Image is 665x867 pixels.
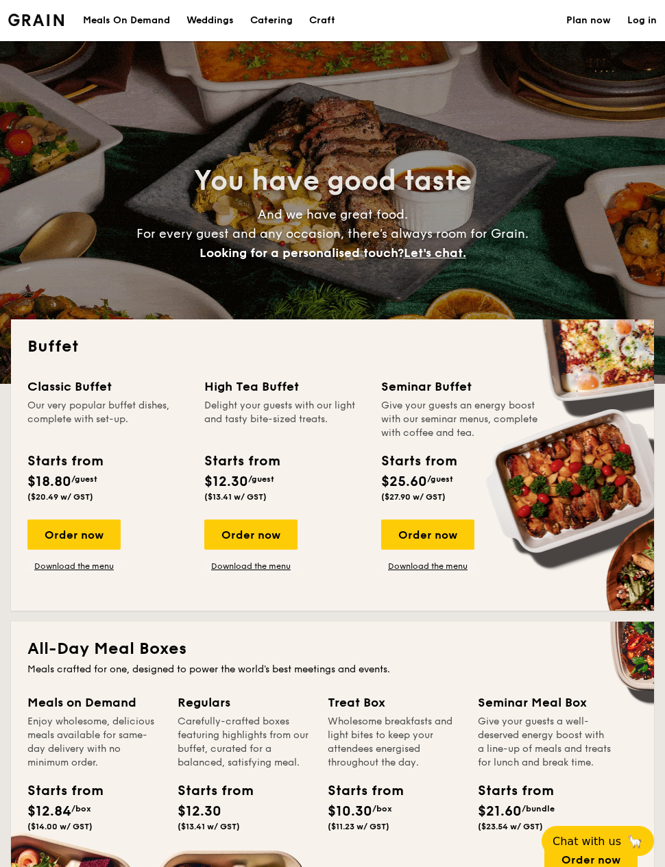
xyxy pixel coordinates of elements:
div: Starts from [478,781,540,801]
span: $18.80 [27,474,71,490]
span: $12.84 [27,803,71,820]
span: ($23.54 w/ GST) [478,822,543,831]
a: Logotype [8,14,64,26]
div: Meals on Demand [27,693,161,712]
div: Classic Buffet [27,377,188,396]
span: /box [71,804,91,814]
a: Download the menu [381,561,474,572]
span: And we have great food. For every guest and any occasion, there’s always room for Grain. [136,207,529,260]
div: Order now [204,520,298,550]
span: /guest [71,474,97,484]
h2: Buffet [27,336,638,358]
div: Enjoy wholesome, delicious meals available for same-day delivery with no minimum order. [27,715,161,770]
div: Starts from [27,781,89,801]
span: $10.30 [328,803,372,820]
div: Starts from [178,781,239,801]
span: $25.60 [381,474,427,490]
div: Seminar Buffet [381,377,542,396]
div: Starts from [204,451,279,472]
span: $12.30 [178,803,221,820]
span: /guest [248,474,274,484]
div: Give your guests a well-deserved energy boost with a line-up of meals and treats for lunch and br... [478,715,612,770]
div: Meals crafted for one, designed to power the world's best meetings and events. [27,663,638,676]
span: Chat with us [553,835,621,848]
a: Download the menu [204,561,298,572]
span: ($20.49 w/ GST) [27,492,93,502]
div: Give your guests an energy boost with our seminar menus, complete with coffee and tea. [381,399,542,440]
div: Delight your guests with our light and tasty bite-sized treats. [204,399,365,440]
span: $21.60 [478,803,522,820]
div: Treat Box [328,693,461,712]
div: Regulars [178,693,311,712]
div: Starts from [27,451,102,472]
span: Let's chat. [404,245,466,260]
span: ($14.00 w/ GST) [27,822,93,831]
div: Order now [381,520,474,550]
div: Carefully-crafted boxes featuring highlights from our buffet, curated for a balanced, satisfying ... [178,715,311,770]
span: /bundle [522,804,555,814]
div: Our very popular buffet dishes, complete with set-up. [27,399,188,440]
span: ($13.41 w/ GST) [178,822,240,831]
div: Wholesome breakfasts and light bites to keep your attendees energised throughout the day. [328,715,461,770]
span: $12.30 [204,474,248,490]
h2: All-Day Meal Boxes [27,638,638,660]
span: ($27.90 w/ GST) [381,492,446,502]
span: Looking for a personalised touch? [199,245,404,260]
button: Chat with us🦙 [542,826,654,856]
div: Seminar Meal Box [478,693,612,712]
a: Download the menu [27,561,121,572]
span: /box [372,804,392,814]
div: Starts from [381,451,456,472]
span: You have good taste [194,164,472,197]
img: Grain [8,14,64,26]
div: Starts from [328,781,389,801]
span: 🦙 [627,833,643,849]
span: /guest [427,474,453,484]
span: ($11.23 w/ GST) [328,822,389,831]
div: High Tea Buffet [204,377,365,396]
div: Order now [27,520,121,550]
span: ($13.41 w/ GST) [204,492,267,502]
